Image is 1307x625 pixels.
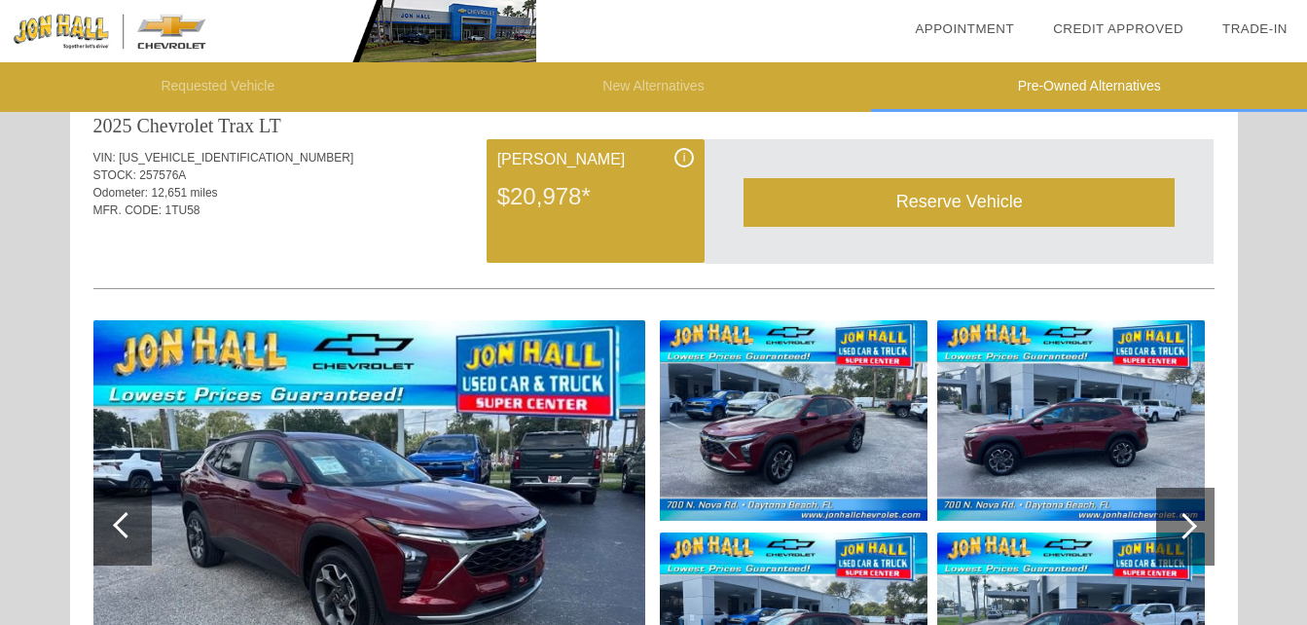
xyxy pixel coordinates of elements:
div: [PERSON_NAME] [497,148,694,171]
span: [US_VEHICLE_IDENTIFICATION_NUMBER] [119,151,353,165]
img: 4.jpg [937,320,1205,521]
span: 257576A [139,168,186,182]
div: i [674,148,694,167]
span: MFR. CODE: [93,203,163,217]
span: 1TU58 [165,203,200,217]
a: Appointment [915,21,1014,36]
li: New Alternatives [436,62,872,112]
li: Pre-Owned Alternatives [871,62,1307,112]
div: Quoted on [DATE] 12:16:48 PM [93,231,1215,262]
span: STOCK: [93,168,136,182]
div: $20,978* [497,171,694,222]
img: 2.jpg [660,320,927,521]
div: Reserve Vehicle [744,178,1175,226]
a: Credit Approved [1053,21,1183,36]
span: 12,651 miles [152,186,218,200]
a: Trade-In [1222,21,1288,36]
span: VIN: [93,151,116,165]
span: Odometer: [93,186,149,200]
